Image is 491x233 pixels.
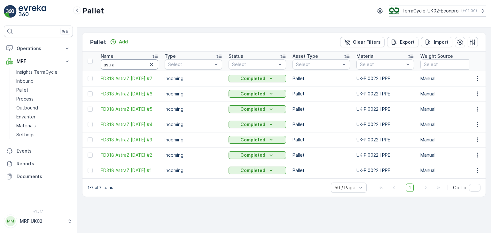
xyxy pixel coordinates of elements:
[240,106,265,112] p: Completed
[101,91,158,97] span: FD318 AstraZ [DATE] #6
[292,91,350,97] p: Pallet
[14,94,73,103] a: Process
[4,209,73,213] span: v 1.51.1
[101,167,158,174] a: FD318 AstraZ 03.01.2024 #1
[88,122,93,127] div: Toggle Row Selected
[4,145,73,157] a: Events
[292,53,318,59] p: Asset Type
[107,38,130,46] button: Add
[101,53,113,59] p: Name
[16,87,28,93] p: Pallet
[17,58,60,64] p: MRF
[20,218,64,224] p: MRF.UK02
[421,37,452,47] button: Import
[240,167,265,174] p: Completed
[101,75,158,82] span: FD318 AstraZ [DATE] #7
[240,75,265,82] p: Completed
[402,8,459,14] p: TerraCycle-UK02-Econpro
[165,137,222,143] p: Incoming
[356,137,414,143] p: UK-PI0022 I PPE
[400,39,415,45] p: Export
[101,106,158,112] a: FD318 AstraZ 03.01.2024 #5
[340,37,385,47] button: Clear Filters
[165,106,222,112] p: Incoming
[420,152,478,158] p: Manual
[14,103,73,112] a: Outbound
[292,106,350,112] p: Pallet
[101,137,158,143] a: FD318 AstraZ 03.01.2024 #3
[356,106,414,112] p: UK-PI0022 I PPE
[14,77,73,86] a: Inbound
[229,121,286,128] button: Completed
[240,91,265,97] p: Completed
[453,184,466,191] span: Go To
[229,167,286,174] button: Completed
[16,78,34,84] p: Inbound
[119,39,128,45] p: Add
[90,38,106,47] p: Pallet
[292,152,350,158] p: Pallet
[101,152,158,158] a: FD318 AstraZ 03.01.2024 #2
[19,5,46,18] img: logo_light-DOdMpM7g.png
[420,121,478,128] p: Manual
[165,167,222,174] p: Incoming
[292,167,350,174] p: Pallet
[356,167,414,174] p: UK-PI0022 I PPE
[389,5,486,17] button: TerraCycle-UK02-Econpro(+01:00)
[16,114,35,120] p: Envanter
[17,148,70,154] p: Events
[461,8,477,13] p: ( +01:00 )
[296,61,340,68] p: Select
[240,121,265,128] p: Completed
[14,86,73,94] a: Pallet
[356,91,414,97] p: UK-PI0022 I PPE
[14,68,73,77] a: Insights TerraCycle
[88,168,93,173] div: Toggle Row Selected
[240,137,265,143] p: Completed
[165,121,222,128] p: Incoming
[101,106,158,112] span: FD318 AstraZ [DATE] #5
[165,53,176,59] p: Type
[4,55,73,68] button: MRF
[16,132,35,138] p: Settings
[356,152,414,158] p: UK-PI0022 I PPE
[353,39,381,45] p: Clear Filters
[4,214,73,228] button: MMMRF.UK02
[17,45,60,52] p: Operations
[356,53,375,59] p: Material
[229,90,286,98] button: Completed
[101,59,158,70] input: Search
[4,170,73,183] a: Documents
[232,61,276,68] p: Select
[16,96,34,102] p: Process
[88,185,113,190] p: 1-7 of 7 items
[101,137,158,143] span: FD318 AstraZ [DATE] #3
[229,136,286,144] button: Completed
[101,75,158,82] a: FD318 AstraZ 03.01.2024 #7
[387,37,418,47] button: Export
[82,6,104,16] p: Pallet
[101,121,158,128] span: FD318 AstraZ [DATE] #4
[62,29,68,34] p: ⌘B
[165,75,222,82] p: Incoming
[389,7,399,14] img: terracycle_logo_wKaHoWT.png
[420,137,478,143] p: Manual
[4,157,73,170] a: Reports
[88,153,93,158] div: Toggle Row Selected
[4,5,17,18] img: logo
[420,167,478,174] p: Manual
[406,184,414,192] span: 1
[360,61,404,68] p: Select
[229,151,286,159] button: Completed
[16,123,36,129] p: Materials
[229,75,286,82] button: Completed
[5,216,16,226] div: MM
[16,69,58,75] p: Insights TerraCycle
[168,61,212,68] p: Select
[14,121,73,130] a: Materials
[101,167,158,174] span: FD318 AstraZ [DATE] #1
[420,75,478,82] p: Manual
[356,75,414,82] p: UK-PI0022 I PPE
[424,61,468,68] p: Select
[292,121,350,128] p: Pallet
